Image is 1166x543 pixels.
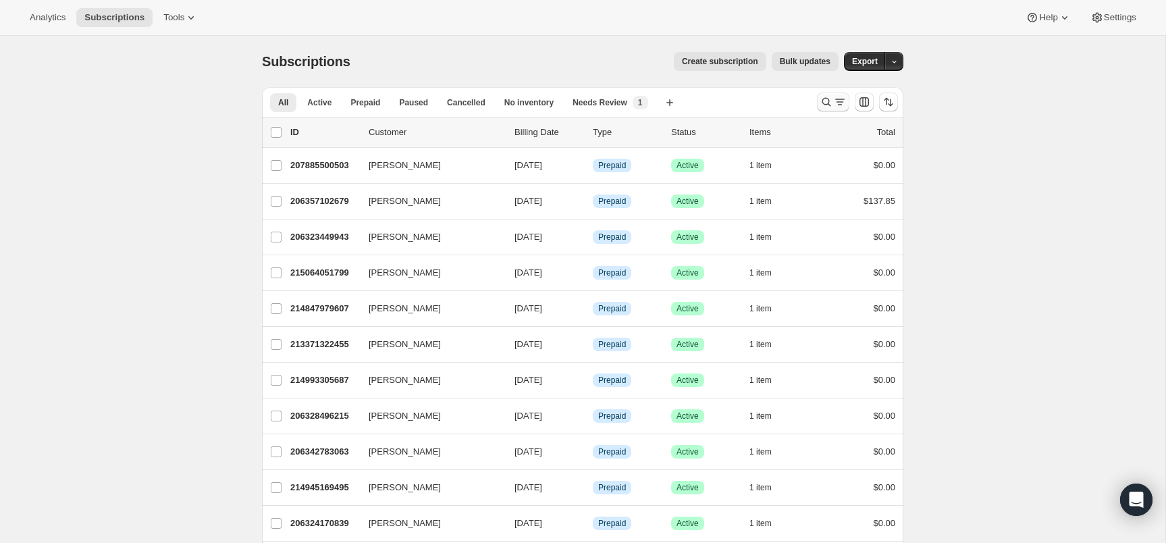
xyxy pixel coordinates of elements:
[369,126,504,139] p: Customer
[677,232,699,242] span: Active
[873,303,895,313] span: $0.00
[514,303,542,313] span: [DATE]
[677,446,699,457] span: Active
[873,160,895,170] span: $0.00
[659,93,681,112] button: Create new view
[598,411,626,421] span: Prepaid
[852,56,878,67] span: Export
[873,411,895,421] span: $0.00
[290,445,358,459] p: 206342783063
[262,54,350,69] span: Subscriptions
[369,445,441,459] span: [PERSON_NAME]
[163,12,184,23] span: Tools
[514,339,542,349] span: [DATE]
[514,411,542,421] span: [DATE]
[749,375,772,386] span: 1 item
[369,338,441,351] span: [PERSON_NAME]
[514,232,542,242] span: [DATE]
[864,196,895,206] span: $137.85
[677,196,699,207] span: Active
[369,266,441,280] span: [PERSON_NAME]
[873,339,895,349] span: $0.00
[749,514,787,533] button: 1 item
[749,126,817,139] div: Items
[290,371,895,390] div: 214993305687[PERSON_NAME][DATE]InfoPrepaidSuccessActive1 item$0.00
[155,8,206,27] button: Tools
[844,52,886,71] button: Export
[290,302,358,315] p: 214847979607
[749,407,787,425] button: 1 item
[749,518,772,529] span: 1 item
[514,518,542,528] span: [DATE]
[361,477,496,498] button: [PERSON_NAME]
[290,517,358,530] p: 206324170839
[290,230,358,244] p: 206323449943
[369,159,441,172] span: [PERSON_NAME]
[749,478,787,497] button: 1 item
[677,375,699,386] span: Active
[361,441,496,463] button: [PERSON_NAME]
[677,482,699,493] span: Active
[598,232,626,242] span: Prepaid
[1039,12,1057,23] span: Help
[873,232,895,242] span: $0.00
[290,126,358,139] p: ID
[278,97,288,108] span: All
[350,97,380,108] span: Prepaid
[399,97,428,108] span: Paused
[671,126,739,139] p: Status
[749,196,772,207] span: 1 item
[1017,8,1079,27] button: Help
[873,482,895,492] span: $0.00
[749,156,787,175] button: 1 item
[677,160,699,171] span: Active
[677,411,699,421] span: Active
[290,409,358,423] p: 206328496215
[873,518,895,528] span: $0.00
[677,303,699,314] span: Active
[674,52,766,71] button: Create subscription
[817,93,849,111] button: Search and filter results
[361,190,496,212] button: [PERSON_NAME]
[30,12,65,23] span: Analytics
[749,303,772,314] span: 1 item
[598,518,626,529] span: Prepaid
[598,303,626,314] span: Prepaid
[290,228,895,247] div: 206323449943[PERSON_NAME][DATE]InfoPrepaidSuccessActive1 item$0.00
[780,56,830,67] span: Bulk updates
[749,446,772,457] span: 1 item
[290,263,895,282] div: 215064051799[PERSON_NAME][DATE]InfoPrepaidSuccessActive1 item$0.00
[361,155,496,176] button: [PERSON_NAME]
[677,518,699,529] span: Active
[598,375,626,386] span: Prepaid
[290,407,895,425] div: 206328496215[PERSON_NAME][DATE]InfoPrepaidSuccessActive1 item$0.00
[361,513,496,534] button: [PERSON_NAME]
[290,299,895,318] div: 214847979607[PERSON_NAME][DATE]InfoPrepaidSuccessActive1 item$0.00
[361,298,496,319] button: [PERSON_NAME]
[749,371,787,390] button: 1 item
[290,514,895,533] div: 206324170839[PERSON_NAME][DATE]InfoPrepaidSuccessActive1 item$0.00
[369,373,441,387] span: [PERSON_NAME]
[361,226,496,248] button: [PERSON_NAME]
[514,160,542,170] span: [DATE]
[749,228,787,247] button: 1 item
[369,409,441,423] span: [PERSON_NAME]
[361,262,496,284] button: [PERSON_NAME]
[749,267,772,278] span: 1 item
[677,339,699,350] span: Active
[772,52,839,71] button: Bulk updates
[749,263,787,282] button: 1 item
[1104,12,1136,23] span: Settings
[361,405,496,427] button: [PERSON_NAME]
[677,267,699,278] span: Active
[682,56,758,67] span: Create subscription
[447,97,485,108] span: Cancelled
[873,267,895,278] span: $0.00
[514,482,542,492] span: [DATE]
[749,160,772,171] span: 1 item
[573,97,627,108] span: Needs Review
[1120,484,1152,516] div: Open Intercom Messenger
[514,267,542,278] span: [DATE]
[879,93,898,111] button: Sort the results
[307,97,332,108] span: Active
